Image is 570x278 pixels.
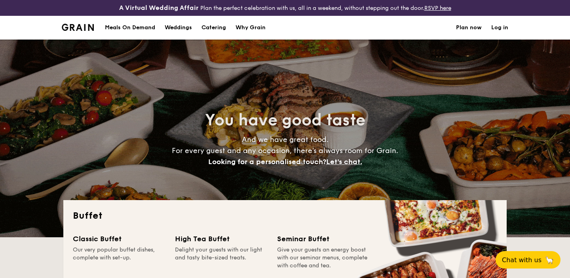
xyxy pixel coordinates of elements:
span: Looking for a personalised touch? [208,157,326,166]
a: Plan now [456,16,482,40]
h4: A Virtual Wedding Affair [119,3,199,13]
img: Grain [62,24,94,31]
span: And we have great food. For every guest and any occasion, there’s always room for Grain. [172,135,398,166]
a: RSVP here [424,5,451,11]
div: Meals On Demand [105,16,155,40]
button: Chat with us🦙 [496,251,560,269]
a: Weddings [160,16,197,40]
div: Why Grain [236,16,266,40]
h1: Catering [201,16,226,40]
div: Plan the perfect celebration with us, all in a weekend, without stepping out the door. [95,3,475,13]
div: Give your guests an energy boost with our seminar menus, complete with coffee and tea. [277,246,370,270]
span: Let's chat. [326,157,362,166]
a: Log in [491,16,508,40]
div: Delight your guests with our light and tasty bite-sized treats. [175,246,268,270]
a: Logotype [62,24,94,31]
span: 🦙 [545,255,554,265]
div: Weddings [165,16,192,40]
div: High Tea Buffet [175,233,268,244]
span: You have good taste [205,111,365,130]
h2: Buffet [73,210,497,222]
a: Catering [197,16,231,40]
span: Chat with us [502,256,541,264]
div: Seminar Buffet [277,233,370,244]
a: Meals On Demand [100,16,160,40]
div: Classic Buffet [73,233,165,244]
div: Our very popular buffet dishes, complete with set-up. [73,246,165,270]
a: Why Grain [231,16,270,40]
